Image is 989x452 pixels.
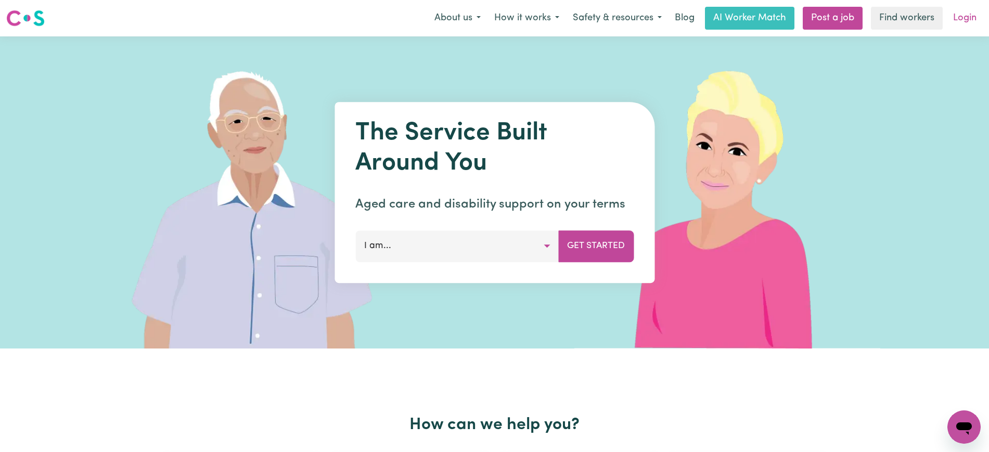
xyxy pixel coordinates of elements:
iframe: Button to launch messaging window [947,410,981,444]
a: Careseekers logo [6,6,45,30]
h1: The Service Built Around You [355,119,634,178]
button: Get Started [558,230,634,262]
button: How it works [487,7,566,29]
a: Post a job [803,7,863,30]
button: Safety & resources [566,7,669,29]
a: Find workers [871,7,943,30]
a: AI Worker Match [705,7,794,30]
p: Aged care and disability support on your terms [355,195,634,214]
button: I am... [355,230,559,262]
a: Login [947,7,983,30]
button: About us [428,7,487,29]
h2: How can we help you? [158,415,832,435]
img: Careseekers logo [6,9,45,28]
a: Blog [669,7,701,30]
